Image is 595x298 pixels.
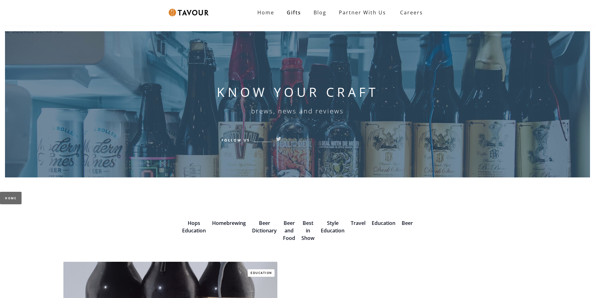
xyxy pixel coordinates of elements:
[251,107,344,115] h6: brews, news and reviews
[392,4,428,21] a: Careers
[280,6,307,19] a: Gifts
[252,220,277,234] a: Beer Dictionary
[257,9,274,16] strong: Home
[182,220,206,234] a: Hops Education
[221,137,250,143] h6: Follow Us
[402,220,413,226] a: Beer
[212,220,246,226] a: Homebrewing
[248,269,275,277] a: Education
[217,85,379,100] h1: KNOW YOUR CRAFT
[307,6,333,19] a: Blog
[251,6,280,19] a: Home
[333,6,392,19] a: Partner with Us
[351,220,365,226] a: Travel
[400,6,423,19] strong: Careers
[372,220,395,226] a: Education
[301,220,315,241] a: Best in Show
[321,220,345,234] a: Style Education
[283,220,295,241] a: Beer and Food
